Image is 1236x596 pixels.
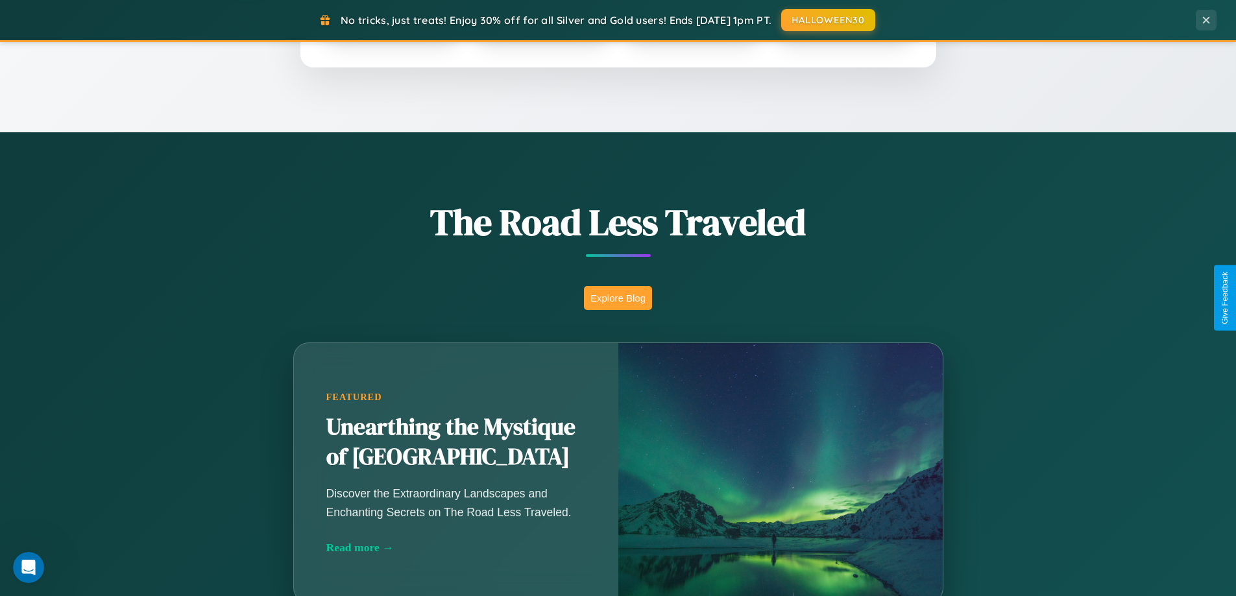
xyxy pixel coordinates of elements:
div: Read more → [326,541,586,554]
button: HALLOWEEN30 [781,9,875,31]
div: Featured [326,392,586,403]
h2: Unearthing the Mystique of [GEOGRAPHIC_DATA] [326,412,586,472]
span: No tricks, just treats! Enjoy 30% off for all Silver and Gold users! Ends [DATE] 1pm PT. [341,14,771,27]
div: Give Feedback [1220,272,1230,324]
h1: The Road Less Traveled [229,197,1008,247]
button: Explore Blog [584,286,652,310]
p: Discover the Extraordinary Landscapes and Enchanting Secrets on The Road Less Traveled. [326,484,586,521]
iframe: Intercom live chat [13,552,44,583]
